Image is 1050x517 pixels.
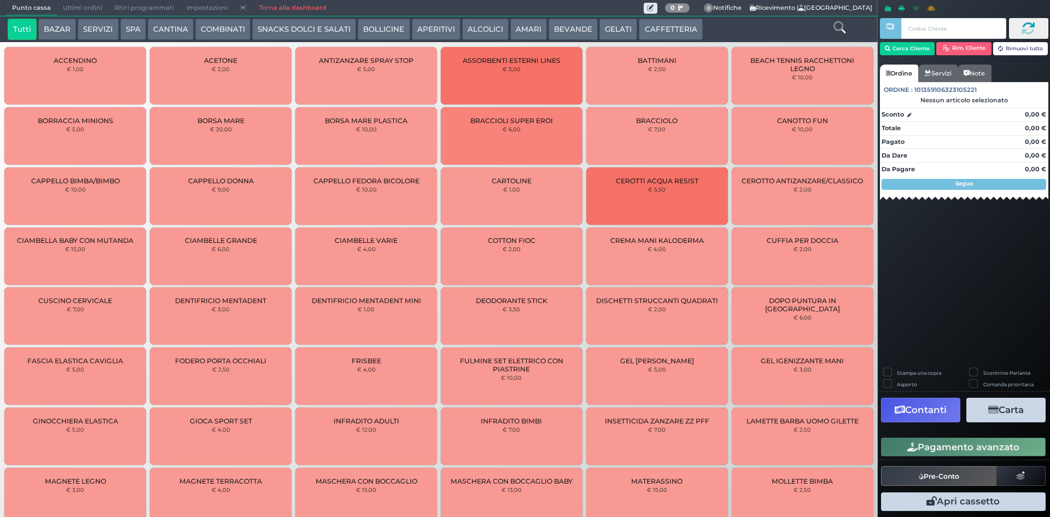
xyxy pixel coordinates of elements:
span: CEROTTI ACQUA RESIST [616,177,698,185]
span: BORRACCIA MINIONS [38,117,113,125]
button: Cerca Cliente [880,42,935,55]
span: Ritiri programmati [108,1,180,16]
small: € 3,00 [503,66,521,72]
small: € 10,00 [356,126,377,132]
span: CIAMBELLE GRANDE [185,236,257,245]
a: Ordine [880,65,918,82]
small: € 6,00 [794,314,812,321]
button: ALCOLICI [462,19,509,40]
a: Torna alla dashboard [253,1,332,16]
strong: 0,00 € [1025,152,1046,159]
strong: 0,00 € [1025,165,1046,173]
small: € 3,00 [66,486,84,493]
span: ACETONE [204,56,237,65]
span: ANTIZANZARE SPRAY STOP [319,56,413,65]
span: DENTIFRICIO MENTADENT MINI [312,297,421,305]
span: GEL IGENIZZANTE MANI [761,357,844,365]
span: MAGNETE LEGNO [45,477,106,485]
span: Ordine : [884,85,913,95]
small: € 7,00 [648,426,666,433]
small: € 2,00 [794,186,812,193]
span: Impostazioni [180,1,234,16]
span: BRACCIOLO [636,117,678,125]
small: € 10,00 [501,374,522,381]
strong: Segue [955,180,973,187]
span: FULMINE SET ELETTRICO CON PIASTRINE [450,357,573,373]
span: CARTOLINE [492,177,532,185]
small: € 9,00 [212,186,230,193]
span: CREMA MANI KALODERMA [610,236,704,245]
button: Tutti [8,19,37,40]
small: € 2,00 [794,246,812,252]
small: € 6,00 [212,246,230,252]
div: Nessun articolo selezionato [880,96,1048,104]
button: COMBINATI [195,19,250,40]
small: € 1,00 [358,306,375,312]
label: Stampa una copia [897,369,941,376]
button: Pre-Conto [881,466,997,486]
small: € 2,00 [503,246,521,252]
small: € 4,00 [357,366,376,373]
small: € 7,00 [503,426,520,433]
button: SNACKS DOLCI E SALATI [252,19,356,40]
small: € 1,00 [67,66,84,72]
small: € 4,00 [212,486,230,493]
button: APERITIVI [412,19,460,40]
small: € 15,00 [647,486,667,493]
button: Carta [966,398,1046,422]
span: 0 [704,3,714,13]
button: Contanti [881,398,960,422]
button: CAFFETTERIA [639,19,702,40]
span: FRISBEE [352,357,381,365]
button: SERVIZI [78,19,118,40]
strong: Da Pagare [882,165,915,173]
button: BAZAR [38,19,76,40]
small: € 5,00 [66,126,84,132]
small: € 2,00 [212,66,230,72]
span: BORSA MARE PLASTICA [325,117,407,125]
small: € 5,00 [357,66,375,72]
span: GINOCCHIERA ELASTICA [33,417,118,425]
button: Pagamento avanzato [881,438,1046,456]
span: DENTIFRICIO MENTADENT [175,297,266,305]
span: INSETTICIDA ZANZARE ZZ PFF [605,417,709,425]
small: € 2,00 [648,66,666,72]
button: BOLLICINE [358,19,410,40]
small: € 3,00 [794,366,812,373]
span: GIOCA SPORT SET [190,417,252,425]
label: Scontrino Parlante [983,369,1030,376]
span: BORSA MARE [197,117,244,125]
span: CUFFIA PER DOCCIA [767,236,838,245]
span: MASCHERA CON BOCCAGLIO BABY [451,477,573,485]
button: Apri cassetto [881,492,1046,511]
strong: Pagato [882,138,905,146]
span: CAPPELLO DONNA [188,177,254,185]
span: MATERASSINO [631,477,682,485]
small: € 10,00 [356,186,377,193]
small: € 5,00 [66,426,84,433]
small: € 2,50 [794,486,811,493]
small: € 4,00 [357,246,376,252]
small: € 7,00 [648,126,666,132]
span: BEACH TENNIS RACCHETTONI LEGNO [740,56,864,73]
button: CANTINA [148,19,194,40]
input: Codice Cliente [901,18,1006,39]
small: € 10,00 [792,126,813,132]
span: INFRADITO ADULTI [334,417,399,425]
button: GELATI [599,19,637,40]
strong: Da Dare [882,152,907,159]
a: Note [958,65,991,82]
span: BATTIMANI [638,56,676,65]
span: CUSCINO CERVICALE [38,297,112,305]
strong: Totale [882,124,901,132]
button: AMARI [510,19,547,40]
button: Rim. Cliente [936,42,991,55]
small: € 6,00 [503,126,521,132]
span: CAPPELLO BIMBA/BIMBO [31,177,120,185]
small: € 5,50 [648,186,666,193]
small: € 2,50 [212,366,230,373]
small: € 5,00 [66,366,84,373]
small: € 3,00 [212,306,230,312]
span: 101359106323105221 [914,85,977,95]
button: SPA [120,19,146,40]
